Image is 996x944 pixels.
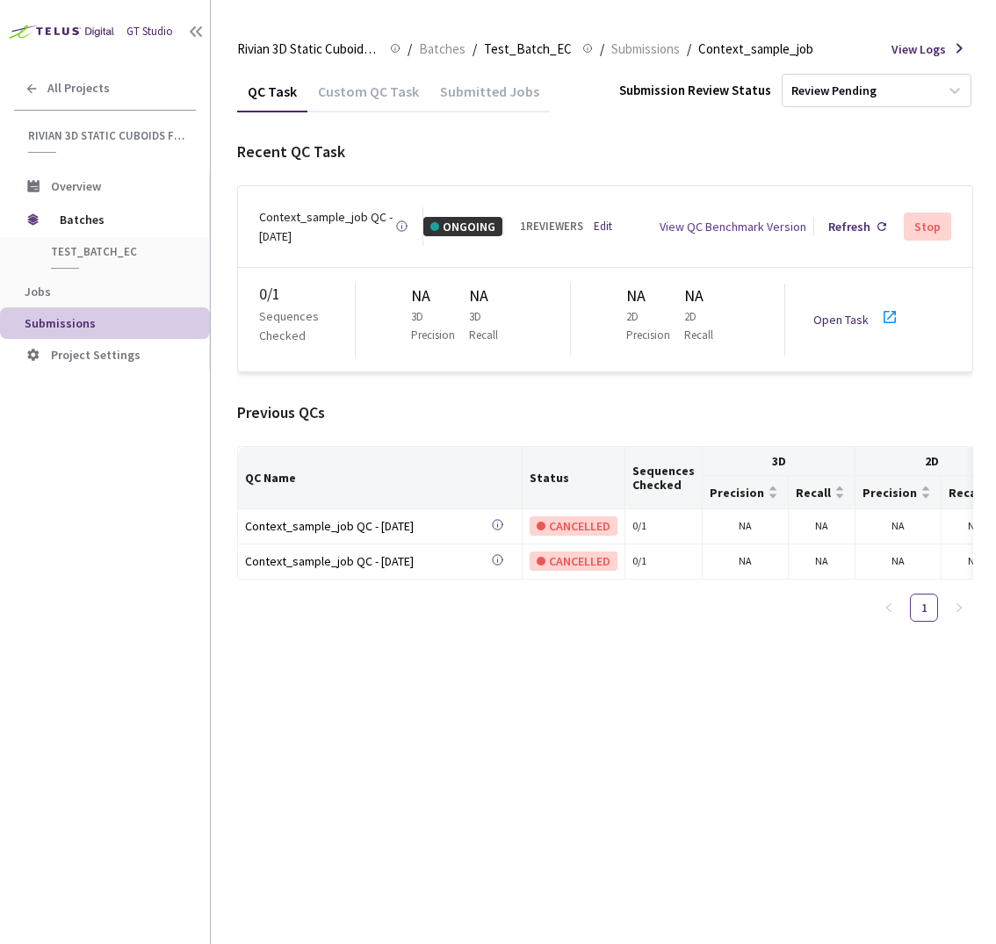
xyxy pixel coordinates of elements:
[469,308,507,344] p: 3D Recall
[789,476,855,508] th: Recall
[523,447,625,508] th: Status
[703,476,789,508] th: Precision
[469,284,514,308] div: NA
[632,518,695,535] div: 0 / 1
[530,551,617,571] div: CANCELLED
[698,39,813,60] span: Context_sample_job
[949,486,984,500] span: Recall
[259,282,355,306] div: 0 / 1
[791,83,877,99] div: Review Pending
[626,284,684,308] div: NA
[28,128,185,143] span: Rivian 3D Static Cuboids fixed[2024-25]
[855,509,942,544] td: NA
[945,594,973,622] button: right
[911,595,937,621] a: 1
[945,594,973,622] li: Next Page
[632,553,695,570] div: 0 / 1
[245,551,491,571] div: Context_sample_job QC - [DATE]
[484,39,572,60] span: Test_Batch_EC
[259,306,355,345] p: Sequences Checked
[245,516,491,536] div: Context_sample_job QC - [DATE]
[625,447,703,508] th: Sequences Checked
[687,39,691,60] li: /
[796,486,831,500] span: Recall
[855,476,942,508] th: Precision
[684,308,722,344] p: 2D Recall
[411,308,462,344] p: 3D Precision
[684,284,729,308] div: NA
[307,83,429,112] div: Custom QC Task
[25,315,96,331] span: Submissions
[60,202,180,237] span: Batches
[419,39,466,60] span: Batches
[910,594,938,622] li: 1
[608,39,683,58] a: Submissions
[954,602,964,613] span: right
[520,218,583,235] div: 1 REVIEWERS
[611,39,680,60] span: Submissions
[619,80,771,101] div: Submission Review Status
[703,544,789,580] td: NA
[473,39,477,60] li: /
[238,447,523,508] th: QC Name
[594,218,612,235] a: Edit
[408,39,412,60] li: /
[600,39,604,60] li: /
[660,217,806,236] div: View QC Benchmark Version
[891,40,946,59] span: View Logs
[530,516,617,536] div: CANCELLED
[703,509,789,544] td: NA
[51,178,101,194] span: Overview
[51,244,181,259] span: Test_Batch_EC
[415,39,469,58] a: Batches
[813,312,869,328] a: Open Task
[789,509,855,544] td: NA
[875,594,903,622] button: left
[703,447,855,476] th: 3D
[875,594,903,622] li: Previous Page
[914,220,941,234] div: Stop
[47,81,110,96] span: All Projects
[411,284,469,308] div: NA
[237,83,307,112] div: QC Task
[789,544,855,580] td: NA
[429,83,550,112] div: Submitted Jobs
[237,39,379,60] span: Rivian 3D Static Cuboids fixed[2024-25]
[237,140,973,164] div: Recent QC Task
[626,308,677,344] p: 2D Precision
[862,486,917,500] span: Precision
[51,347,141,363] span: Project Settings
[828,217,870,236] div: Refresh
[126,23,173,40] div: GT Studio
[884,602,894,613] span: left
[259,207,395,246] div: Context_sample_job QC - [DATE]
[25,284,51,299] span: Jobs
[423,217,502,236] div: ONGOING
[237,400,973,425] div: Previous QCs
[710,486,764,500] span: Precision
[855,544,942,580] td: NA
